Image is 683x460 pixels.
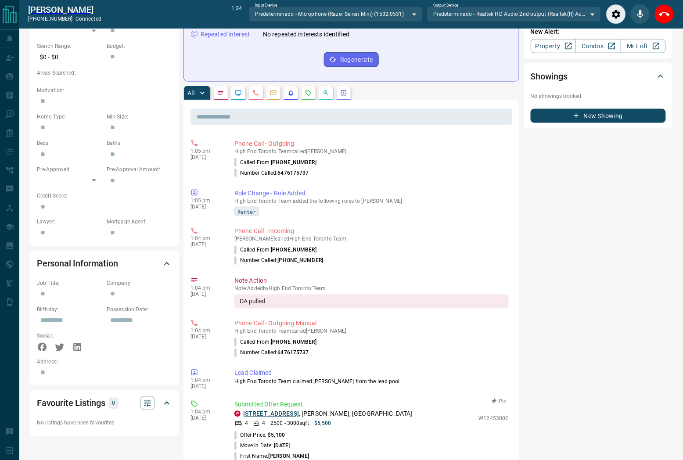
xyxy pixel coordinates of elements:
[288,90,295,97] svg: Listing Alerts
[234,328,509,334] p: High End Toronto Team called [PERSON_NAME]
[270,420,309,428] p: 2500 - 3000 sqft
[234,369,509,378] p: Lead Claimed
[234,442,290,450] p: Move In Date:
[191,148,221,154] p: 1:05 pm
[234,139,509,148] p: Phone Call - Outgoing
[268,432,285,438] span: $5,100
[37,42,102,50] p: Search Range:
[243,410,299,417] a: [STREET_ADDRESS]
[278,350,309,356] span: 6476175737
[37,419,172,427] p: No listings have been favourited
[620,39,665,53] a: Mr.Loft
[107,139,172,147] p: Baths:
[234,319,509,328] p: Phone Call - Outgoing Manual
[630,4,650,24] div: Mute
[234,378,509,386] p: High End Toronto Team claimed [PERSON_NAME] from the lead pool
[234,286,509,292] p: Note Added by High End Toronto Team
[487,398,512,406] button: Pin
[278,170,309,176] span: 6476175737
[37,358,172,366] p: Address:
[245,420,248,428] p: 4
[531,66,666,87] div: Showings
[234,257,323,265] p: Number Called:
[234,148,509,155] p: High End Toronto Team called [PERSON_NAME]
[107,306,172,314] p: Possession Date:
[252,90,259,97] svg: Calls
[606,4,626,24] div: Audio Settings
[191,242,221,248] p: [DATE]
[234,338,316,346] p: Called From:
[37,332,102,340] p: Social:
[278,258,324,264] span: [PHONE_NUMBER]
[531,27,666,36] p: New Alert:
[201,30,250,39] p: Repeated Interest
[234,400,509,410] p: Submitted Offer Request
[575,39,621,53] a: Condos
[654,4,674,24] div: End Call
[191,285,221,291] p: 1:04 pm
[235,90,242,97] svg: Lead Browsing Activity
[191,236,221,242] p: 1:04 pm
[37,306,102,314] p: Birthday:
[75,16,101,22] span: connected
[107,42,172,50] p: Budget:
[479,415,509,423] p: W12453002
[107,218,172,226] p: Mortgage Agent:
[249,7,423,22] div: Predeterminado - Microphone (Razer Seiren Mini) (1532:0531)
[262,420,265,428] p: 4
[37,280,102,287] p: Job Title:
[531,69,568,83] h2: Showings
[234,295,509,309] div: DA pulled
[37,257,118,271] h2: Personal Information
[37,192,172,200] p: Credit Score:
[37,396,105,410] h2: Favourite Listings
[237,207,256,216] span: Renter
[37,139,102,147] p: Beds:
[37,113,102,121] p: Home Type:
[324,52,379,67] button: Regenerate
[255,3,277,8] label: Input Device
[274,443,290,449] span: [DATE]
[234,349,309,357] p: Number Called:
[37,69,172,77] p: Areas Searched:
[305,90,312,97] svg: Requests
[531,109,666,123] button: New Showing
[191,334,221,340] p: [DATE]
[531,39,576,53] a: Property
[271,159,316,165] span: [PHONE_NUMBER]
[323,90,330,97] svg: Opportunities
[234,246,316,254] p: Called From:
[107,113,172,121] p: Min Size:
[234,189,509,198] p: Role Change - Role Added
[234,158,316,166] p: Called From:
[191,377,221,384] p: 1:04 pm
[37,218,102,226] p: Lawyer:
[243,410,413,419] p: , [PERSON_NAME], [GEOGRAPHIC_DATA]
[217,90,224,97] svg: Notes
[37,50,102,65] p: $0 - $0
[28,15,101,23] p: [PHONE_NUMBER] -
[427,7,601,22] div: Predeterminado - Realtek HD Audio 2nd output (Realtek(R) Audio)
[107,280,172,287] p: Company:
[271,339,316,345] span: [PHONE_NUMBER]
[107,165,172,173] p: Pre-Approval Amount:
[191,154,221,160] p: [DATE]
[433,3,458,8] label: Output Device
[191,291,221,298] p: [DATE]
[191,415,221,421] p: [DATE]
[271,247,316,253] span: [PHONE_NUMBER]
[28,4,101,15] a: [PERSON_NAME]
[37,393,172,414] div: Favourite Listings0
[191,204,221,210] p: [DATE]
[270,90,277,97] svg: Emails
[231,4,242,24] p: 1:34
[191,409,221,415] p: 1:04 pm
[263,30,349,39] p: No repeated interests identified
[531,92,666,100] p: No showings booked
[234,169,309,177] p: Number Called:
[187,90,194,96] p: All
[234,198,509,204] p: High End Toronto Team added the following roles to [PERSON_NAME]
[234,411,241,417] div: property.ca
[234,431,285,439] p: Offer Price:
[234,277,509,286] p: Note Action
